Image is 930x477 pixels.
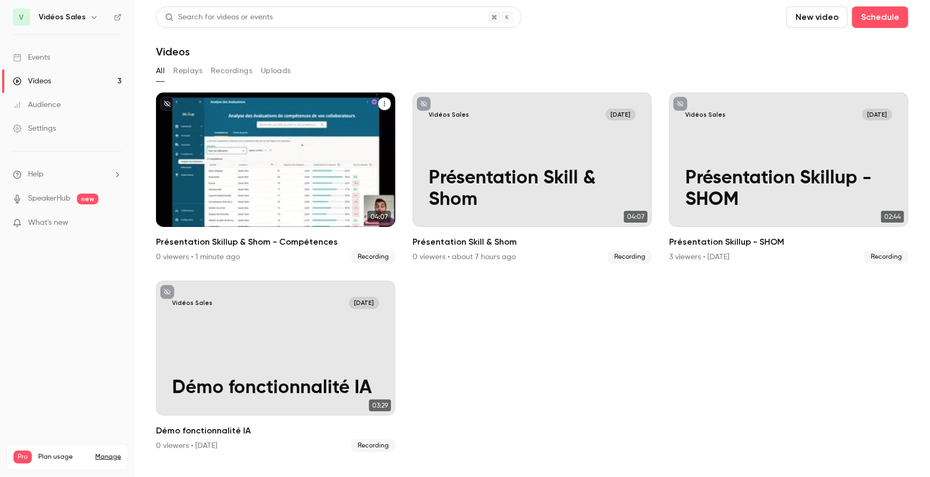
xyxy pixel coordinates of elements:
[156,440,217,451] div: 0 viewers • [DATE]
[156,236,395,248] h2: Présentation Skillup & Shom - Compétences
[669,92,908,264] a: Vidéos Sales[DATE]Présentation Skillup - SHOM02:44Présentation Skillup - SHOM3 viewers • [DATE]Re...
[156,62,165,80] button: All
[669,92,908,264] li: Présentation Skillup - SHOM
[606,109,636,120] span: [DATE]
[38,453,89,461] span: Plan usage
[669,252,729,262] div: 3 viewers • [DATE]
[13,99,61,110] div: Audience
[429,111,469,119] p: Vidéos Sales
[172,299,212,307] p: Vidéos Sales
[156,281,395,452] a: Vidéos Sales[DATE]Démo fonctionnalité IA03:29Démo fonctionnalité IA0 viewers • [DATE]Recording
[413,92,652,264] a: Vidéos Sales[DATE]Présentation Skill & Shom04:07Présentation Skill & Shom0 viewers • about 7 hour...
[669,236,908,248] h2: Présentation Skillup - SHOM
[13,76,51,87] div: Videos
[28,217,68,229] span: What's new
[429,168,636,211] p: Présentation Skill & Shom
[862,109,892,120] span: [DATE]
[685,111,726,119] p: Vidéos Sales
[156,45,190,58] h1: Videos
[95,453,121,461] a: Manage
[211,62,252,80] button: Recordings
[156,281,395,452] li: Démo fonctionnalité IA
[608,251,652,264] span: Recording
[28,193,70,204] a: SpeakerHub
[351,251,395,264] span: Recording
[19,12,24,23] span: V
[156,92,908,452] ul: Videos
[685,168,892,211] p: Présentation Skillup - SHOM
[624,211,648,223] span: 04:07
[13,52,50,63] div: Events
[13,451,32,464] span: Pro
[77,194,98,204] span: new
[173,62,202,80] button: Replays
[852,6,908,28] button: Schedule
[413,236,652,248] h2: Présentation Skill & Shom
[156,92,395,264] li: Présentation Skillup & Shom - Compétences
[156,252,240,262] div: 0 viewers • 1 minute ago
[369,400,391,411] span: 03:29
[160,97,174,111] button: unpublished
[156,92,395,264] a: 04:07Présentation Skillup & Shom - Compétences0 viewers • 1 minute agoRecording
[673,97,687,111] button: unpublished
[109,218,122,228] iframe: Noticeable Trigger
[413,92,652,264] li: Présentation Skill & Shom
[13,123,56,134] div: Settings
[39,12,86,23] h6: Vidéos Sales
[349,297,379,309] span: [DATE]
[417,97,431,111] button: unpublished
[864,251,908,264] span: Recording
[261,62,291,80] button: Uploads
[156,6,908,471] section: Videos
[881,211,904,223] span: 02:44
[165,12,273,23] div: Search for videos or events
[172,378,379,399] p: Démo fonctionnalité IA
[13,169,122,180] li: help-dropdown-opener
[413,252,516,262] div: 0 viewers • about 7 hours ago
[156,424,395,437] h2: Démo fonctionnalité IA
[160,285,174,299] button: unpublished
[351,439,395,452] span: Recording
[786,6,848,28] button: New video
[28,169,44,180] span: Help
[367,211,391,223] span: 04:07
